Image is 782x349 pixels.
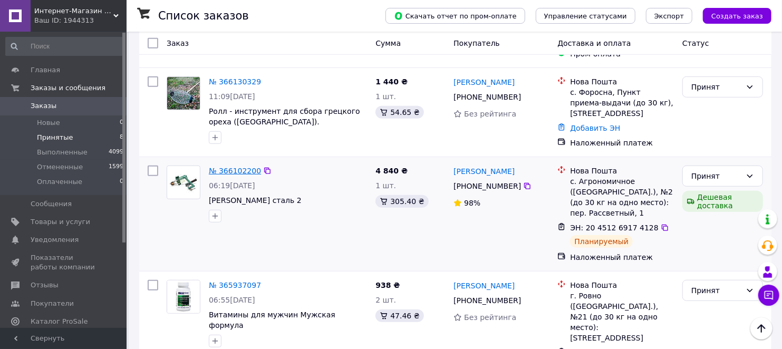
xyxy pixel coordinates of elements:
div: 305.40 ₴ [375,195,428,208]
a: Фото товару [167,166,200,199]
span: Экспорт [654,12,684,20]
div: 54.65 ₴ [375,106,423,119]
a: Витамины для мужчин Мужская формула [209,311,335,329]
span: [PHONE_NUMBER] [453,296,521,305]
span: Управление статусами [544,12,627,20]
span: Доставка и оплата [557,39,631,47]
span: Выполненные [37,148,88,157]
div: Принят [691,285,741,296]
img: Фото товару [167,77,200,110]
span: Заказ [167,39,189,47]
span: Новые [37,118,60,128]
a: Создать заказ [692,11,771,20]
span: Статус [682,39,709,47]
span: Сумма [375,39,401,47]
span: Покупатели [31,299,74,308]
span: Принятые [37,133,73,142]
span: 0 [120,118,123,128]
button: Управление статусами [536,8,635,24]
a: № 365937097 [209,281,261,289]
a: Добавить ЭН [570,124,620,132]
div: 47.46 ₴ [375,309,423,322]
span: ЭН: 20 4512 6917 4128 [570,224,659,232]
span: Уведомления [31,235,79,245]
span: 06:55[DATE] [209,296,255,304]
img: Фото товару [167,171,200,193]
span: Заказы [31,101,56,111]
span: 4 840 ₴ [375,167,408,175]
span: Отзывы [31,280,59,290]
div: Нова Пошта [570,280,674,290]
button: Чат с покупателем [758,285,779,306]
div: Принят [691,170,741,182]
span: 0 [120,177,123,187]
span: [PHONE_NUMBER] [453,182,521,190]
span: Покупатель [453,39,500,47]
span: 1 шт. [375,181,396,190]
a: [PERSON_NAME] [453,166,515,177]
span: Скачать отчет по пром-оплате [394,11,517,21]
div: Принят [691,81,741,93]
a: Ролл - инструмент для сбора грецкого ореха ([GEOGRAPHIC_DATA]). [GEOGRAPHIC_DATA] [209,107,360,137]
span: 98% [464,199,480,207]
span: Показатели работы компании [31,253,98,272]
button: Создать заказ [703,8,771,24]
div: Наложенный платеж [570,138,674,148]
button: Скачать отчет по пром-оплате [385,8,525,24]
div: Нова Пошта [570,166,674,176]
div: Наложенный платеж [570,252,674,263]
h1: Список заказов [158,9,249,22]
span: 938 ₴ [375,281,400,289]
input: Поиск [5,37,124,56]
a: [PERSON_NAME] сталь 2 [209,196,302,205]
span: 4099 [109,148,123,157]
img: Фото товару [167,280,200,313]
a: [PERSON_NAME] [453,280,515,291]
span: 11:09[DATE] [209,92,255,101]
div: с. Форосна, Пункт приема-выдачи (до 30 кг), [STREET_ADDRESS] [570,87,674,119]
span: Заказы и сообщения [31,83,105,93]
span: 1 шт. [375,92,396,101]
span: Сообщения [31,199,72,209]
a: № 366102200 [209,167,261,175]
span: 8 [120,133,123,142]
a: № 366130329 [209,77,261,86]
button: Наверх [750,317,773,340]
span: 1599 [109,162,123,172]
a: Фото товару [167,280,200,314]
span: Каталог ProSale [31,317,88,326]
span: Интернет-Магазин "Бездельник" [34,6,113,16]
span: Товары и услуги [31,217,90,227]
div: Нова Пошта [570,76,674,87]
div: Планируемый [570,235,633,248]
div: Дешевая доставка [682,191,763,212]
span: Оплаченные [37,177,82,187]
span: [PHONE_NUMBER] [453,93,521,101]
span: Отмененные [37,162,83,172]
span: 06:19[DATE] [209,181,255,190]
div: Ваш ID: 1944313 [34,16,127,25]
div: г. Ровно ([GEOGRAPHIC_DATA].), №21 (до 30 кг на одно место): [STREET_ADDRESS] [570,290,674,343]
a: Фото товару [167,76,200,110]
a: [PERSON_NAME] [453,77,515,88]
div: с. Агрономичное ([GEOGRAPHIC_DATA].), №2 (до 30 кг на одно место): пер. Рассветный, 1 [570,176,674,218]
span: Создать заказ [711,12,763,20]
span: 2 шт. [375,296,396,304]
span: 1 440 ₴ [375,77,408,86]
button: Экспорт [646,8,692,24]
span: Без рейтинга [464,313,516,322]
span: Без рейтинга [464,110,516,118]
span: Главная [31,65,60,75]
